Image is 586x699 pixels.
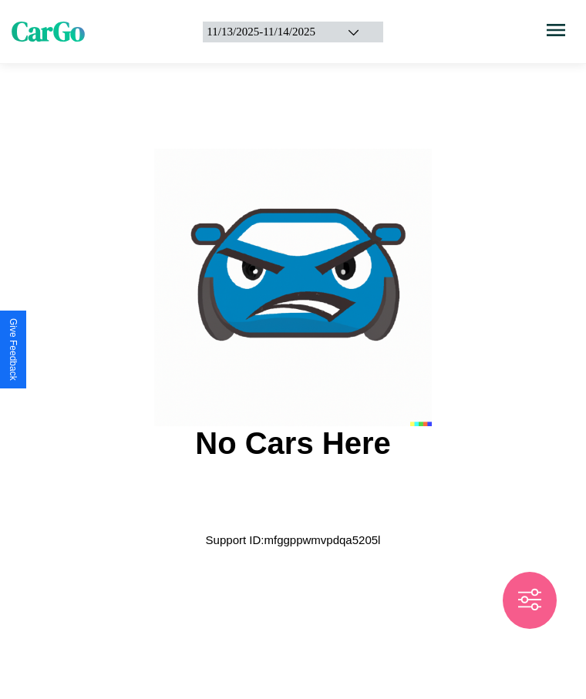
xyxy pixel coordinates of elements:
div: Give Feedback [8,318,19,381]
p: Support ID: mfggppwmvpdqa5205l [206,529,381,550]
div: 11 / 13 / 2025 - 11 / 14 / 2025 [207,25,327,39]
h2: No Cars Here [195,426,390,461]
img: car [154,149,432,426]
span: CarGo [12,13,85,50]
